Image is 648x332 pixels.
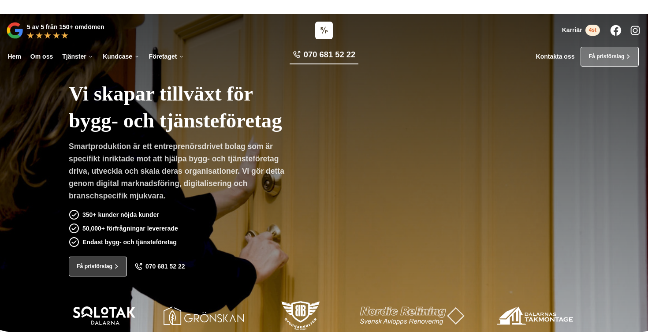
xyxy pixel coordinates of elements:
[69,140,291,205] p: Smartproduktion är ett entreprenörsdrivet bolag som är specifikt inriktade mot att hjälpa bygg- o...
[77,262,112,271] span: Få prisförslag
[6,47,22,67] a: Hem
[61,47,95,67] a: Tjänster
[82,210,159,220] p: 350+ kunder nöjda kunder
[562,26,582,34] span: Karriär
[3,3,645,11] p: Vi vann Årets Unga Företagare i Dalarna 2024 –
[82,237,177,247] p: Endast bygg- och tjänsteföretag
[69,257,127,276] a: Få prisförslag
[585,25,600,36] span: 4st
[145,263,185,270] span: 070 681 52 22
[290,49,358,64] a: 070 681 52 22
[304,49,355,60] span: 070 681 52 22
[562,25,600,36] a: Karriär 4st
[134,263,185,271] a: 070 681 52 22
[27,22,104,32] p: 5 av 5 från 150+ omdömen
[29,47,54,67] a: Om oss
[588,52,624,61] span: Få prisförslag
[147,47,186,67] a: Företaget
[69,71,359,140] h1: Vi skapar tillväxt för bygg- och tjänsteföretag
[101,47,141,67] a: Kundcase
[536,53,575,60] a: Kontakta oss
[581,47,639,67] a: Få prisförslag
[350,4,422,10] a: Läs pressmeddelandet här!
[82,224,178,233] p: 50,000+ förfrågningar levererade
